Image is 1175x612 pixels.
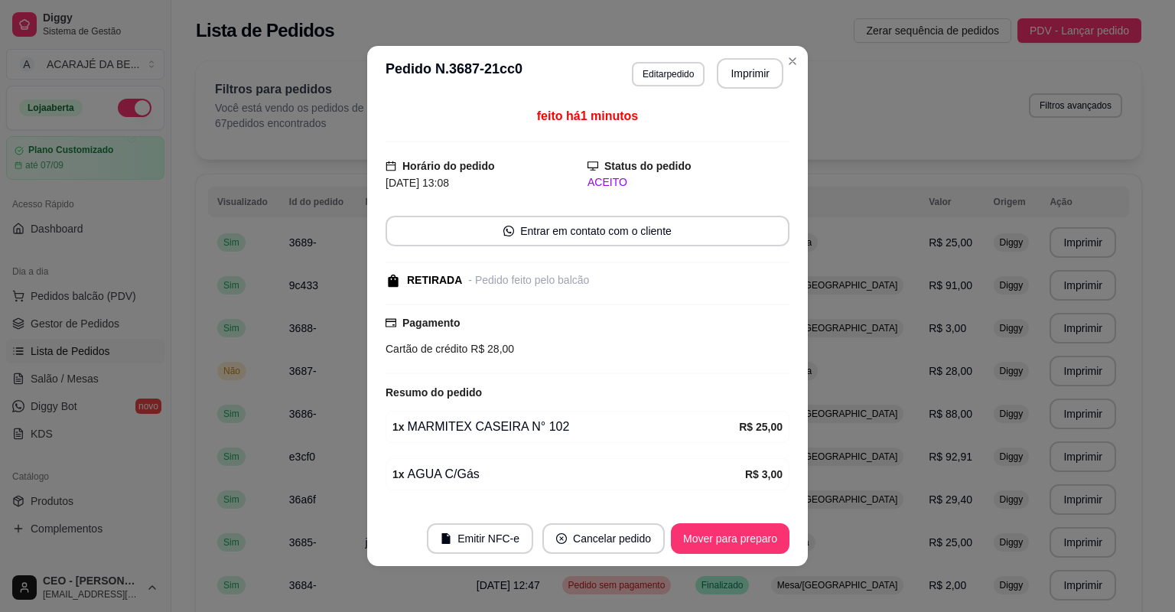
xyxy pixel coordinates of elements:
[392,468,405,480] strong: 1 x
[402,160,495,172] strong: Horário do pedido
[587,161,598,171] span: desktop
[407,272,462,288] div: RETIRADA
[587,174,789,190] div: ACEITO
[441,533,451,544] span: file
[468,272,589,288] div: - Pedido feito pelo balcão
[386,161,396,171] span: calendar
[386,343,467,355] span: Cartão de crédito
[392,418,739,436] div: MARMITEX CASEIRA N° 102
[671,523,789,554] button: Mover para preparo
[537,109,638,122] span: feito há 1 minutos
[392,421,405,433] strong: 1 x
[542,523,665,554] button: close-circleCancelar pedido
[386,386,482,399] strong: Resumo do pedido
[402,317,460,329] strong: Pagamento
[745,468,783,480] strong: R$ 3,00
[632,62,705,86] button: Editarpedido
[386,317,396,328] span: credit-card
[604,160,692,172] strong: Status do pedido
[556,533,567,544] span: close-circle
[386,216,789,246] button: whats-appEntrar em contato com o cliente
[717,58,783,89] button: Imprimir
[386,177,449,189] span: [DATE] 13:08
[503,226,514,236] span: whats-app
[467,343,514,355] span: R$ 28,00
[427,523,533,554] button: fileEmitir NFC-e
[386,58,522,89] h3: Pedido N. 3687-21cc0
[780,49,805,73] button: Close
[392,465,745,483] div: AGUA C/Gás
[739,421,783,433] strong: R$ 25,00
